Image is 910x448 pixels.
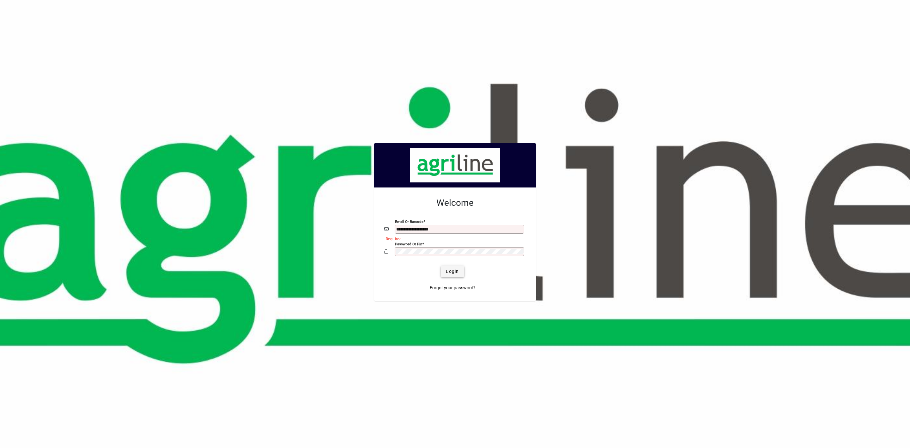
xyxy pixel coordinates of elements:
button: Login [441,266,464,277]
span: Login [446,268,459,275]
h2: Welcome [384,198,526,208]
mat-label: Password or Pin [395,242,422,246]
mat-label: Email or Barcode [395,219,423,224]
span: Forgot your password? [430,285,476,291]
mat-error: Required [386,235,521,242]
a: Forgot your password? [427,282,478,293]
